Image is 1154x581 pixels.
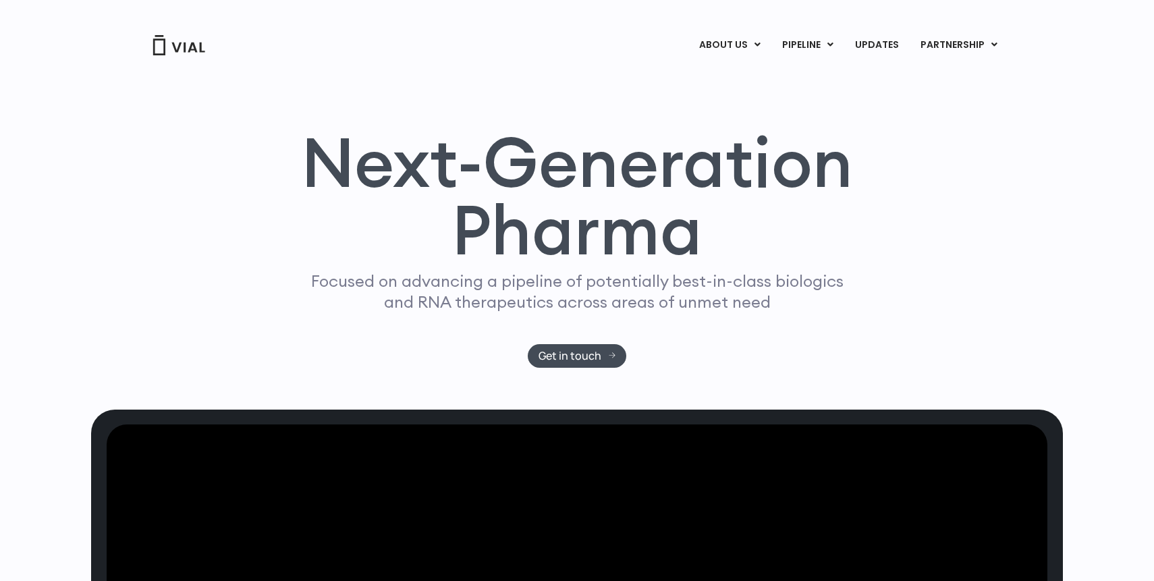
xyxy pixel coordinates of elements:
[910,34,1008,57] a: PARTNERSHIPMenu Toggle
[285,128,869,265] h1: Next-Generation Pharma
[528,344,627,368] a: Get in touch
[688,34,771,57] a: ABOUT USMenu Toggle
[844,34,909,57] a: UPDATES
[771,34,844,57] a: PIPELINEMenu Toggle
[305,271,849,312] p: Focused on advancing a pipeline of potentially best-in-class biologics and RNA therapeutics acros...
[539,351,601,361] span: Get in touch
[152,35,206,55] img: Vial Logo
